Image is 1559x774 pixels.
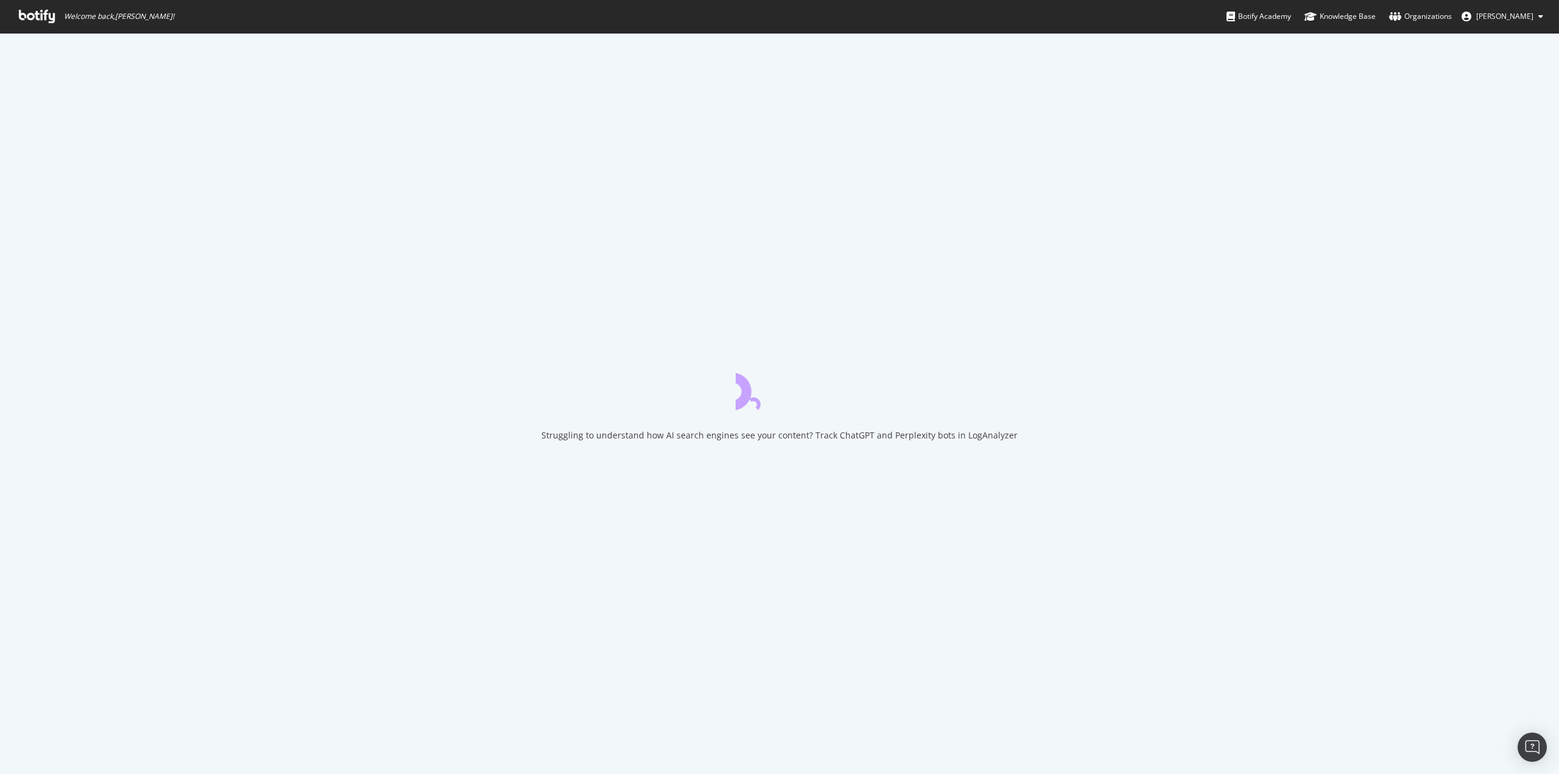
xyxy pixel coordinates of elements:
button: [PERSON_NAME] [1452,7,1553,26]
div: Struggling to understand how AI search engines see your content? Track ChatGPT and Perplexity bot... [541,429,1018,442]
div: Organizations [1389,10,1452,23]
div: Knowledge Base [1304,10,1376,23]
div: Botify Academy [1226,10,1291,23]
span: Jordan Bradley [1476,11,1533,21]
div: Open Intercom Messenger [1518,733,1547,762]
div: animation [736,366,823,410]
span: Welcome back, [PERSON_NAME] ! [64,12,174,21]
